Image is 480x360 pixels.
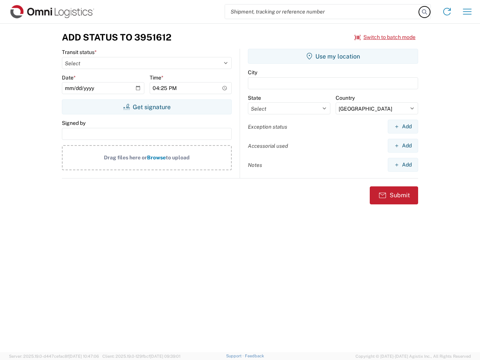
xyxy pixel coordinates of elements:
button: Use my location [248,49,418,64]
span: Browse [147,154,166,160]
span: to upload [166,154,190,160]
label: Transit status [62,49,97,55]
button: Switch to batch mode [354,31,415,43]
span: Client: 2025.19.0-129fbcf [102,354,180,358]
span: Drag files here or [104,154,147,160]
label: Date [62,74,76,81]
a: Feedback [245,354,264,358]
h3: Add Status to 3951612 [62,32,171,43]
label: City [248,69,257,76]
button: Get signature [62,99,232,114]
button: Add [388,120,418,133]
a: Support [226,354,245,358]
span: [DATE] 09:39:01 [150,354,180,358]
button: Submit [370,186,418,204]
label: Signed by [62,120,85,126]
span: [DATE] 10:47:06 [69,354,99,358]
input: Shipment, tracking or reference number [225,4,419,19]
label: Exception status [248,123,287,130]
span: Server: 2025.19.0-d447cefac8f [9,354,99,358]
button: Add [388,158,418,172]
label: Time [150,74,163,81]
label: Notes [248,162,262,168]
label: Country [336,94,355,101]
span: Copyright © [DATE]-[DATE] Agistix Inc., All Rights Reserved [355,353,471,360]
label: Accessorial used [248,142,288,149]
button: Add [388,139,418,153]
label: State [248,94,261,101]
